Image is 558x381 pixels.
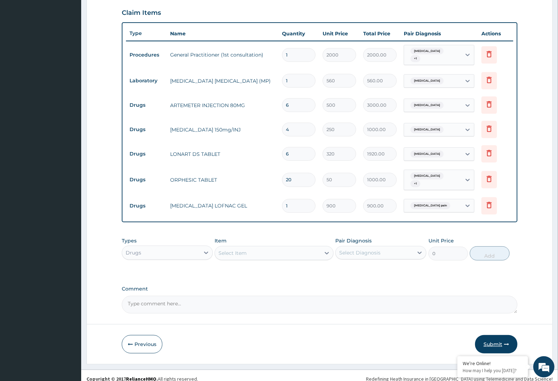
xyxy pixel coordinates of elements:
[116,4,133,20] div: Minimize live chat window
[167,98,278,112] td: ARTEMETER INJECTION 80MG
[475,335,517,353] button: Submit
[339,249,380,256] div: Select Diagnosis
[400,27,478,41] th: Pair Diagnosis
[122,9,161,17] h3: Claim Items
[463,360,523,367] div: We're Online!
[410,172,444,180] span: [MEDICAL_DATA]
[167,27,278,41] th: Name
[126,27,167,40] th: Type
[37,40,119,49] div: Chat with us now
[463,368,523,374] p: How may I help you today?
[410,202,450,209] span: [MEDICAL_DATA] pain
[410,151,444,158] span: [MEDICAL_DATA]
[126,173,167,186] td: Drugs
[278,27,319,41] th: Quantity
[126,249,141,256] div: Drugs
[122,335,162,353] button: Previous
[122,286,517,292] label: Comment
[13,35,29,53] img: d_794563401_company_1708531726252_794563401
[410,102,444,109] span: [MEDICAL_DATA]
[126,74,167,87] td: Laboratory
[410,55,420,62] span: + 1
[470,246,509,260] button: Add
[41,89,97,160] span: We're online!
[167,48,278,62] td: General Practitioner (1st consultation)
[122,238,137,244] label: Types
[126,123,167,136] td: Drugs
[167,74,278,88] td: [MEDICAL_DATA] [MEDICAL_DATA] (MP)
[167,147,278,161] td: LONART DS TABLET
[215,237,227,244] label: Item
[126,199,167,212] td: Drugs
[410,180,420,187] span: + 1
[410,48,444,55] span: [MEDICAL_DATA]
[126,48,167,61] td: Procedures
[167,199,278,213] td: [MEDICAL_DATA] LOFNAC GEL
[478,27,513,41] th: Actions
[167,173,278,187] td: ORPHESIC TABLET
[319,27,360,41] th: Unit Price
[428,237,454,244] label: Unit Price
[410,126,444,133] span: [MEDICAL_DATA]
[167,123,278,137] td: [MEDICAL_DATA] 150mg/INJ
[410,77,444,84] span: [MEDICAL_DATA]
[126,99,167,112] td: Drugs
[126,147,167,160] td: Drugs
[360,27,400,41] th: Total Price
[4,193,134,218] textarea: Type your message and hit 'Enter'
[218,250,247,257] div: Select Item
[335,237,372,244] label: Pair Diagnosis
